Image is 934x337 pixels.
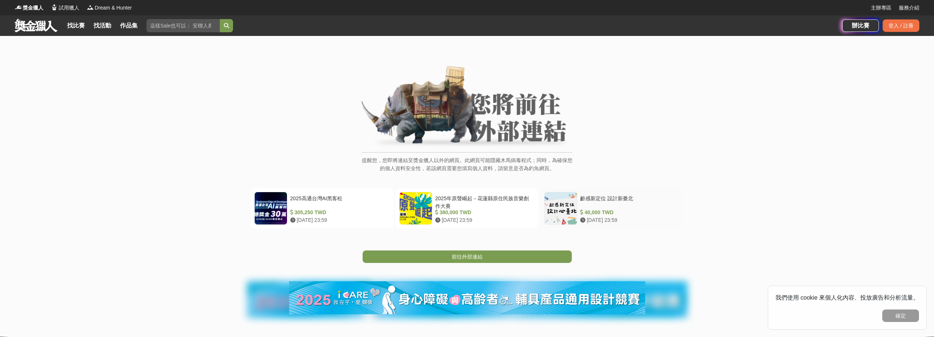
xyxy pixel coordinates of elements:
span: 我們使用 cookie 來個人化內容、投放廣告和分析流量。 [775,294,919,301]
a: 服務介紹 [899,4,919,12]
div: 380,000 TWD [435,209,532,216]
div: 齡感新定位 設計新臺北 [580,195,677,209]
span: 試用獵人 [59,4,79,12]
a: 前往外部連結 [363,250,572,263]
p: 提醒您，您即將連結至獎金獵人以外的網頁。此網頁可能隱藏木馬病毒程式；同時，為確保您的個人資料安全性，若該網頁需要您填寫個人資料，請留意是否為釣魚網頁。 [361,156,573,180]
a: 作品集 [117,21,141,31]
a: Logo試用獵人 [51,4,79,12]
a: LogoDream & Hunter [87,4,132,12]
img: Logo [87,4,94,11]
a: 辦比賽 [842,19,879,32]
div: 305,250 TWD [290,209,387,216]
span: 前往外部連結 [452,254,483,260]
button: 確定 [882,309,919,322]
a: Logo獎金獵人 [15,4,43,12]
a: 主辦專區 [871,4,891,12]
div: 40,000 TWD [580,209,677,216]
div: [DATE] 23:59 [290,216,387,224]
span: 獎金獵人 [23,4,43,12]
div: 登入 / 註冊 [883,19,919,32]
a: 2025年原聲崛起－花蓮縣原住民族音樂創作大賽 380,000 TWD [DATE] 23:59 [396,188,538,228]
img: Logo [51,4,58,11]
div: [DATE] 23:59 [435,216,532,224]
img: External Link Banner [361,66,573,149]
input: 這樣Sale也可以： 安聯人壽創意銷售法募集 [146,19,220,32]
a: 齡感新定位 設計新臺北 40,000 TWD [DATE] 23:59 [541,188,683,228]
img: 82ada7f3-464c-43f2-bb4a-5bc5a90ad784.jpg [289,281,645,314]
div: [DATE] 23:59 [580,216,677,224]
a: 2025高通台灣AI黑客松 305,250 TWD [DATE] 23:59 [251,188,393,228]
span: Dream & Hunter [95,4,132,12]
img: Logo [15,4,22,11]
div: 2025高通台灣AI黑客松 [290,195,387,209]
a: 找比賽 [64,21,88,31]
div: 2025年原聲崛起－花蓮縣原住民族音樂創作大賽 [435,195,532,209]
a: 找活動 [91,21,114,31]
